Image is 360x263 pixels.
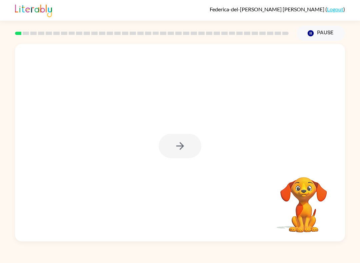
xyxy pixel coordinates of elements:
button: Pause [297,26,345,41]
span: Federica-del-[PERSON_NAME] [PERSON_NAME] [210,6,325,12]
div: ( ) [210,6,345,12]
video: Your browser must support playing .mp4 files to use Literably. Please try using another browser. [270,167,337,233]
a: Logout [327,6,343,12]
img: Literably [15,3,52,17]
